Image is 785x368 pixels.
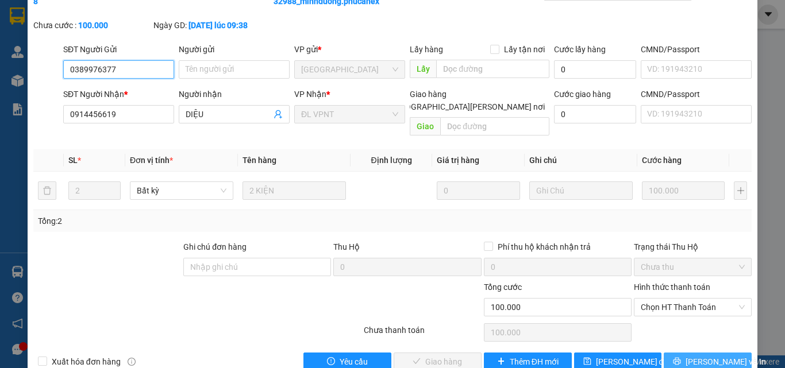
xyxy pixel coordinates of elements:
button: delete [38,181,56,200]
div: Chưa cước : [33,19,151,32]
input: Cước lấy hàng [554,60,636,79]
div: Ngày GD: [153,19,271,32]
span: [PERSON_NAME] và In [686,355,766,368]
span: Lấy tận nơi [499,43,549,56]
span: exclamation-circle [327,357,335,366]
div: SĐT Người Nhận [63,88,174,100]
span: [PERSON_NAME] đổi [596,355,670,368]
span: Lấy hàng [410,45,443,54]
span: plus [497,357,505,366]
span: SL [68,156,78,165]
div: Tổng: 2 [38,215,304,227]
div: Người gửi [179,43,290,56]
span: ĐL VPNT [301,106,398,123]
span: Giá trị hàng [437,156,479,165]
label: Ghi chú đơn hàng [183,242,247,251]
input: Dọc đường [436,60,549,78]
span: Thêm ĐH mới [510,355,559,368]
b: [DOMAIN_NAME] [97,44,158,53]
img: logo.jpg [14,14,72,72]
span: Phí thu hộ khách nhận trả [493,241,595,253]
span: VP Nhận [294,90,326,99]
span: Giao [410,117,440,135]
th: Ghi chú [525,149,637,172]
div: CMND/Passport [641,43,752,56]
img: logo.jpg [125,14,152,42]
div: SĐT Người Gửi [63,43,174,56]
span: Tổng cước [484,282,522,292]
input: 0 [437,181,520,200]
span: save [583,357,591,366]
span: Thu Hộ [333,242,360,251]
label: Hình thức thanh toán [634,282,710,292]
span: Cước hàng [642,156,682,165]
b: 100.000 [78,21,108,30]
span: Lấy [410,60,436,78]
label: Cước giao hàng [554,90,611,99]
input: VD: Bàn, Ghế [243,181,346,200]
div: VP gửi [294,43,405,56]
span: Chọn HT Thanh Toán [641,299,745,316]
span: user-add [274,110,283,119]
span: [GEOGRAPHIC_DATA][PERSON_NAME] nơi [388,100,549,113]
span: Định lượng [371,156,411,165]
div: Trạng thái Thu Hộ [634,241,752,253]
input: Ghi chú đơn hàng [183,258,331,276]
span: Tên hàng [243,156,276,165]
input: Cước giao hàng [554,105,636,123]
span: ĐL Quận 5 [301,61,398,78]
input: Dọc đường [440,117,549,135]
span: Chưa thu [641,258,745,276]
span: Xuất hóa đơn hàng [47,355,125,368]
input: 0 [642,181,725,200]
b: Gửi khách hàng [71,17,114,71]
span: info-circle [128,358,136,366]
div: CMND/Passport [641,88,752,100]
b: Phúc An Express [14,74,60,148]
span: Bất kỳ [137,182,226,199]
label: Cước lấy hàng [554,45,606,54]
div: Người nhận [179,88,290,100]
div: Chưa thanh toán [363,324,483,344]
li: (c) 2017 [97,55,158,69]
span: Đơn vị tính [130,156,173,165]
b: [DATE] lúc 09:38 [188,21,248,30]
span: Giao hàng [410,90,447,99]
button: plus [734,181,747,200]
span: Yêu cầu [340,355,368,368]
input: Ghi Chú [529,181,633,200]
span: printer [673,357,681,366]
